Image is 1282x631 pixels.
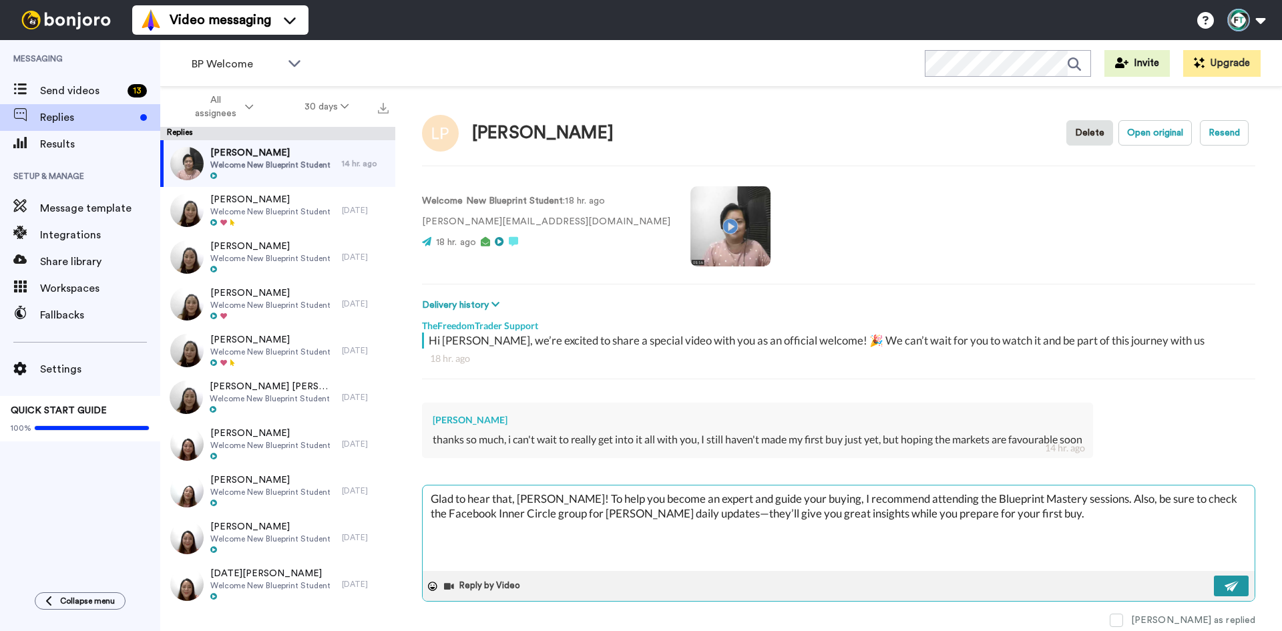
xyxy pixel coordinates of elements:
[170,521,204,554] img: 63bd8de4-2766-470f-9526-aed35afaf276-thumb.jpg
[210,393,335,404] span: Welcome New Blueprint Student
[430,352,1247,365] div: 18 hr. ago
[170,474,204,507] img: 079696b2-e701-43bb-9d83-633d4a6c1252-thumb.jpg
[11,423,31,433] span: 100%
[342,345,389,356] div: [DATE]
[188,93,242,120] span: All assignees
[40,110,135,126] span: Replies
[40,227,160,243] span: Integrations
[422,312,1255,333] div: TheFreedomTrader Support
[342,205,389,216] div: [DATE]
[160,140,395,187] a: [PERSON_NAME]Welcome New Blueprint Student14 hr. ago
[210,347,331,357] span: Welcome New Blueprint Student
[1118,120,1192,146] button: Open original
[210,487,331,497] span: Welcome New Blueprint Student
[210,427,331,440] span: [PERSON_NAME]
[342,392,389,403] div: [DATE]
[1104,50,1170,77] button: Invite
[422,194,670,208] p: : 18 hr. ago
[40,200,160,216] span: Message template
[192,56,281,72] span: BP Welcome
[35,592,126,610] button: Collapse menu
[170,194,204,227] img: 7ed3ad1a-63e6-410d-bf53-c4d1d5d361be-thumb.jpg
[16,11,116,29] img: bj-logo-header-white.svg
[160,234,395,280] a: [PERSON_NAME]Welcome New Blueprint Student[DATE]
[40,254,160,270] span: Share library
[160,514,395,561] a: [PERSON_NAME]Welcome New Blueprint Student[DATE]
[1045,441,1085,455] div: 14 hr. ago
[160,421,395,467] a: [PERSON_NAME]Welcome New Blueprint Student[DATE]
[436,238,476,247] span: 18 hr. ago
[374,97,393,117] button: Export all results that match these filters now.
[342,298,389,309] div: [DATE]
[422,196,563,206] strong: Welcome New Blueprint Student
[210,580,331,591] span: Welcome New Blueprint Student
[170,11,271,29] span: Video messaging
[40,307,160,323] span: Fallbacks
[210,160,331,170] span: Welcome New Blueprint Student
[128,84,147,97] div: 13
[210,300,331,310] span: Welcome New Blueprint Student
[472,124,614,143] div: [PERSON_NAME]
[422,115,459,152] img: Image of Luke Pickford
[40,361,160,377] span: Settings
[378,103,389,114] img: export.svg
[342,485,389,496] div: [DATE]
[429,333,1252,349] div: Hi [PERSON_NAME], we’re excited to share a special video with you as an official welcome! 🎉 We ca...
[160,187,395,234] a: [PERSON_NAME]Welcome New Blueprint Student[DATE]
[210,146,331,160] span: [PERSON_NAME]
[342,532,389,543] div: [DATE]
[170,381,203,414] img: 4f2180c1-f9a3-4fc1-a87d-374abcc0678f-thumb.jpg
[170,147,204,180] img: 6e9c1125-d25c-4289-9dbe-48e98462a9b4-thumb.jpg
[160,467,395,514] a: [PERSON_NAME]Welcome New Blueprint Student[DATE]
[433,432,1082,447] div: thanks so much, i can't wait to really get into it all with you, I still haven't made my first bu...
[210,240,331,253] span: [PERSON_NAME]
[210,440,331,451] span: Welcome New Blueprint Student
[342,158,389,169] div: 14 hr. ago
[279,95,375,119] button: 30 days
[210,520,331,534] span: [PERSON_NAME]
[210,193,331,206] span: [PERSON_NAME]
[433,413,1082,427] div: [PERSON_NAME]
[210,286,331,300] span: [PERSON_NAME]
[210,534,331,544] span: Welcome New Blueprint Student
[160,327,395,374] a: [PERSON_NAME]Welcome New Blueprint Student[DATE]
[210,473,331,487] span: [PERSON_NAME]
[342,579,389,590] div: [DATE]
[170,240,204,274] img: 5222c18f-c11d-406e-bb35-b27be5967eb3-thumb.jpg
[160,374,395,421] a: [PERSON_NAME] [PERSON_NAME]Welcome New Blueprint Student[DATE]
[11,406,107,415] span: QUICK START GUIDE
[40,136,160,152] span: Results
[40,83,122,99] span: Send videos
[160,280,395,327] a: [PERSON_NAME]Welcome New Blueprint Student[DATE]
[422,215,670,229] p: [PERSON_NAME][EMAIL_ADDRESS][DOMAIN_NAME]
[170,568,204,601] img: ee9bf3b0-25e5-4884-acf2-ac4c225bd0f2-thumb.jpg
[1225,581,1239,592] img: send-white.svg
[210,567,331,580] span: [DATE][PERSON_NAME]
[1200,120,1249,146] button: Resend
[1066,120,1113,146] button: Delete
[422,298,503,312] button: Delivery history
[60,596,115,606] span: Collapse menu
[423,485,1255,571] textarea: Glad to hear that, [PERSON_NAME]! To help you become an expert and guide your buying, I recommend...
[210,253,331,264] span: Welcome New Blueprint Student
[170,287,204,321] img: 70c89f95-3606-4aa6-95f4-c372546476f7-thumb.jpg
[210,380,335,393] span: [PERSON_NAME] [PERSON_NAME]
[40,280,160,296] span: Workspaces
[170,334,204,367] img: 45ee70c7-d7c1-48d8-91f0-343723d72b29-thumb.jpg
[1183,50,1261,77] button: Upgrade
[160,127,395,140] div: Replies
[342,439,389,449] div: [DATE]
[160,561,395,608] a: [DATE][PERSON_NAME]Welcome New Blueprint Student[DATE]
[443,576,524,596] button: Reply by Video
[140,9,162,31] img: vm-color.svg
[170,427,204,461] img: 393785d3-df27-4df7-997f-47224df94af9-thumb.jpg
[342,252,389,262] div: [DATE]
[1131,614,1255,627] div: [PERSON_NAME] as replied
[210,333,331,347] span: [PERSON_NAME]
[210,206,331,217] span: Welcome New Blueprint Student
[163,88,279,126] button: All assignees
